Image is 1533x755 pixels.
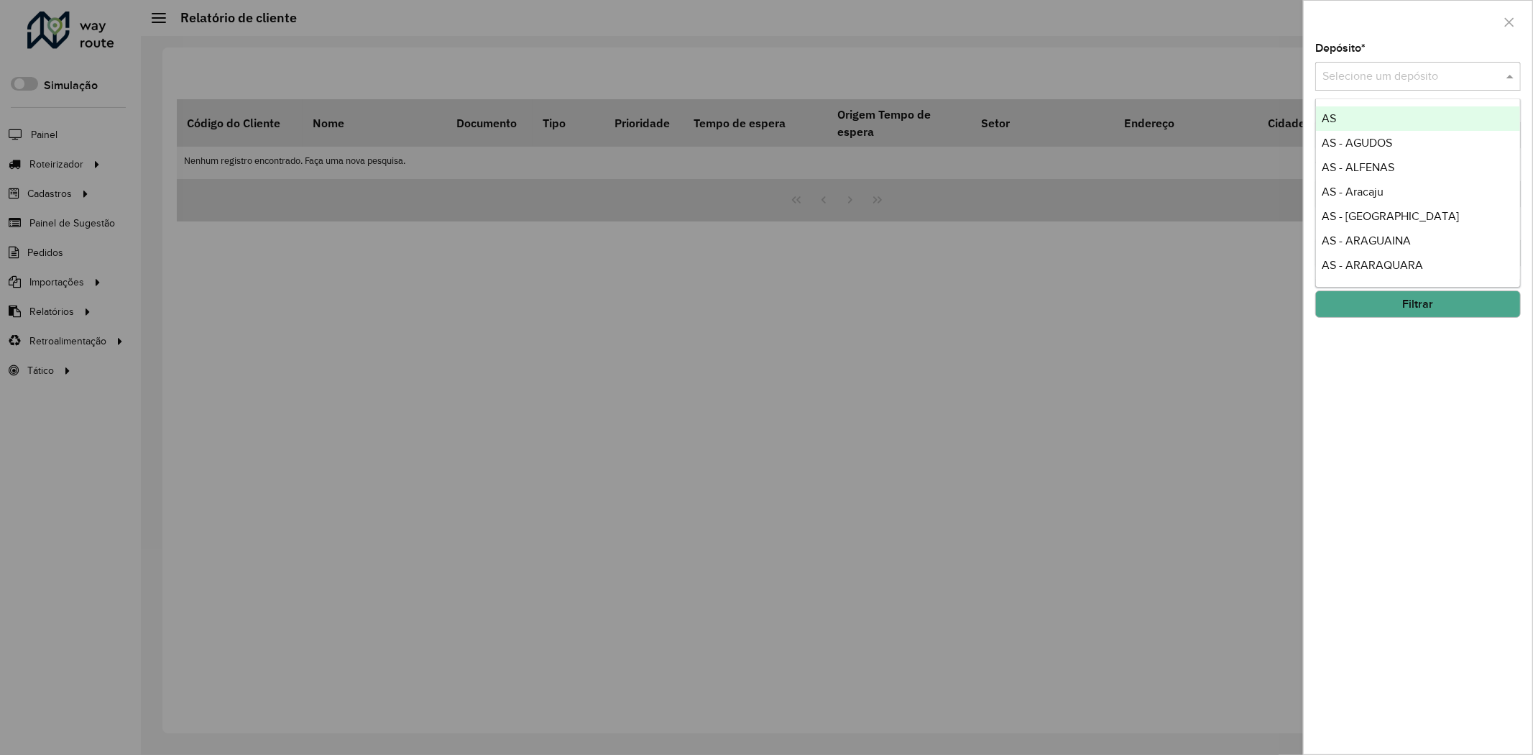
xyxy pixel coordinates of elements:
span: AS - Aracaju [1322,186,1384,198]
button: Filtrar [1315,290,1521,318]
span: AS - ARAGUAINA [1322,234,1411,247]
label: Depósito [1315,40,1366,57]
span: AS - ARARAQUARA [1322,259,1423,271]
span: AS - [GEOGRAPHIC_DATA] [1322,210,1459,222]
ng-dropdown-panel: Options list [1315,99,1521,288]
span: AS - AGUDOS [1322,137,1392,149]
span: AS [1322,112,1336,124]
span: AS - ALFENAS [1322,161,1394,173]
